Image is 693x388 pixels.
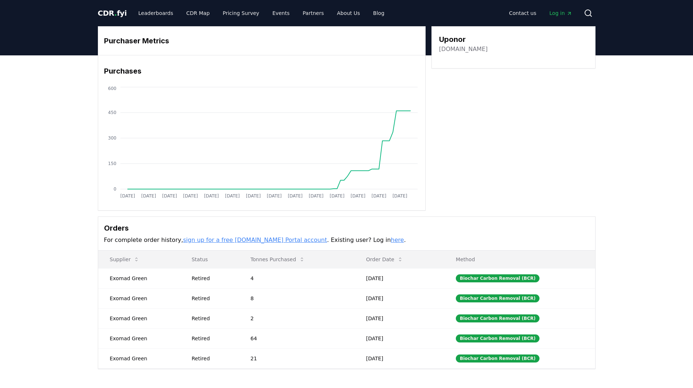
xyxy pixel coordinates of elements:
[162,193,177,199] tspan: [DATE]
[108,136,116,141] tspan: 300
[98,328,180,348] td: Exomad Green
[239,328,355,348] td: 64
[98,8,127,18] a: CDR.fyi
[180,7,215,20] a: CDR Map
[141,193,156,199] tspan: [DATE]
[239,288,355,308] td: 8
[192,295,233,302] div: Retired
[354,328,444,348] td: [DATE]
[192,315,233,322] div: Retired
[132,7,390,20] nav: Main
[354,268,444,288] td: [DATE]
[367,7,390,20] a: Blog
[354,348,444,368] td: [DATE]
[391,236,404,243] a: here
[104,35,419,46] h3: Purchaser Metrics
[108,86,116,91] tspan: 600
[98,268,180,288] td: Exomad Green
[350,193,365,199] tspan: [DATE]
[288,193,303,199] tspan: [DATE]
[246,193,261,199] tspan: [DATE]
[183,236,327,243] a: sign up for a free [DOMAIN_NAME] Portal account
[239,308,355,328] td: 2
[354,288,444,308] td: [DATE]
[114,9,117,17] span: .
[354,308,444,328] td: [DATE]
[239,348,355,368] td: 21
[503,7,542,20] a: Contact us
[549,9,572,17] span: Log in
[104,223,589,234] h3: Orders
[217,7,265,20] a: Pricing Survey
[543,7,578,20] a: Log in
[104,236,589,244] p: For complete order history, . Existing user? Log in .
[98,288,180,308] td: Exomad Green
[456,334,539,342] div: Biochar Carbon Removal (BCR)
[98,9,127,17] span: CDR fyi
[120,193,135,199] tspan: [DATE]
[183,193,198,199] tspan: [DATE]
[104,252,146,267] button: Supplier
[192,335,233,342] div: Retired
[456,354,539,362] div: Biochar Carbon Removal (BCR)
[98,308,180,328] td: Exomad Green
[132,7,179,20] a: Leaderboards
[456,274,539,282] div: Biochar Carbon Removal (BCR)
[450,256,589,263] p: Method
[104,66,419,77] h3: Purchases
[267,193,282,199] tspan: [DATE]
[98,348,180,368] td: Exomad Green
[204,193,219,199] tspan: [DATE]
[503,7,578,20] nav: Main
[439,45,488,54] a: [DOMAIN_NAME]
[239,268,355,288] td: 4
[245,252,311,267] button: Tonnes Purchased
[186,256,233,263] p: Status
[330,193,344,199] tspan: [DATE]
[456,314,539,322] div: Biochar Carbon Removal (BCR)
[113,187,116,192] tspan: 0
[108,161,116,166] tspan: 150
[225,193,240,199] tspan: [DATE]
[371,193,386,199] tspan: [DATE]
[439,34,488,45] h3: Uponor
[192,355,233,362] div: Retired
[360,252,409,267] button: Order Date
[308,193,323,199] tspan: [DATE]
[108,110,116,115] tspan: 450
[392,193,407,199] tspan: [DATE]
[192,275,233,282] div: Retired
[331,7,366,20] a: About Us
[267,7,295,20] a: Events
[456,294,539,302] div: Biochar Carbon Removal (BCR)
[297,7,330,20] a: Partners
